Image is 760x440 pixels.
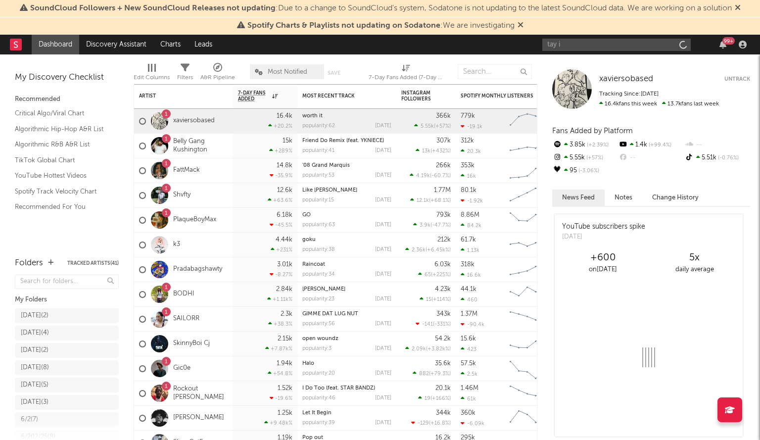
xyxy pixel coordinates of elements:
[405,246,451,253] div: ( )
[21,379,48,391] div: [DATE] ( 5 )
[684,151,750,164] div: 5.51k
[435,385,451,391] div: 20.1k
[302,420,335,426] div: popularity: 39
[419,371,429,377] span: 882
[432,223,449,228] span: -47.7 %
[461,321,484,328] div: -90.4k
[134,72,170,84] div: Edit Columns
[278,336,292,342] div: 2.15k
[270,172,292,179] div: -35.9 %
[375,247,391,252] div: [DATE]
[173,138,228,154] a: Belly Gang Kushington
[435,124,449,129] span: +57 %
[302,93,377,99] div: Most Recent Track
[410,172,451,179] div: ( )
[67,261,119,266] button: Tracked Artists(41)
[505,406,550,431] svg: Chart title
[369,59,443,88] div: 7-Day Fans Added (7-Day Fans Added)
[278,385,292,391] div: 1.52k
[302,237,316,243] a: goku
[270,395,292,401] div: -19.6 %
[505,356,550,381] svg: Chart title
[277,360,292,367] div: 1.94k
[302,262,325,267] a: Raincoat
[375,296,391,302] div: [DATE]
[264,420,292,426] div: +9.48k %
[461,247,479,253] div: 1.13k
[505,109,550,134] svg: Chart title
[557,252,649,264] div: +600
[436,311,451,317] div: 343k
[21,362,49,374] div: [DATE] ( 8 )
[15,108,109,119] a: Critical Algo/Viral Chart
[412,247,426,253] span: 2.36k
[599,101,657,107] span: 16.4k fans this week
[302,173,334,178] div: popularity: 53
[461,420,484,427] div: -6.09k
[412,346,426,352] span: 2.09k
[461,371,477,377] div: 2.5k
[302,197,334,203] div: popularity: 15
[302,311,391,317] div: GIMME DAT LUG NUT
[461,197,483,204] div: -1.92k
[434,261,451,268] div: 6.03k
[416,147,451,154] div: ( )
[139,93,213,99] div: Artist
[302,188,357,193] a: Like [PERSON_NAME]
[302,336,391,342] div: open woundz
[461,187,476,194] div: 80.1k
[302,410,391,416] div: Let It Begin
[15,395,119,410] a: [DATE](3)
[173,265,222,274] a: Pradabagshawty
[302,247,335,252] div: popularity: 38
[265,345,292,352] div: +7.87k %
[21,414,38,426] div: 6/2 ( 7 )
[461,93,535,99] div: Spotify Monthly Listeners
[461,286,476,293] div: 44.1k
[268,321,292,327] div: +38.3 %
[173,117,215,125] a: xaviersobased
[649,252,740,264] div: 5 x
[173,166,200,175] a: FattMack
[302,311,358,317] a: GIMME DAT LUG NUT
[434,322,449,327] span: -331 %
[277,261,292,268] div: 3.01k
[200,72,235,84] div: A&R Pipeline
[302,296,334,302] div: popularity: 23
[302,410,332,416] a: Let It Begin
[647,143,671,148] span: +99.4 %
[277,162,292,169] div: 14.8k
[302,386,391,391] div: I Do Too (feat. STAR BANDZ)
[15,412,119,427] a: 6/2(7)
[268,197,292,203] div: +63.6 %
[269,147,292,154] div: +289 %
[21,327,49,339] div: [DATE] ( 4 )
[430,421,449,426] span: +16.8 %
[432,396,449,401] span: +166 %
[173,191,190,199] a: Shvfty
[458,64,532,79] input: Search...
[422,322,433,327] span: -141
[15,170,109,181] a: YouTube Hottest Videos
[461,237,476,243] div: 61.7k
[302,287,345,292] a: [PERSON_NAME]
[277,113,292,119] div: 16.4k
[369,72,443,84] div: 7-Day Fans Added (7-Day Fans Added)
[302,237,391,243] div: goku
[268,370,292,377] div: +54.8 %
[238,90,270,102] span: 7-Day Fans Added
[461,395,476,402] div: 61k
[436,138,451,144] div: 307k
[722,37,735,45] div: 99 +
[505,183,550,208] svg: Chart title
[21,396,48,408] div: [DATE] ( 3 )
[461,173,476,179] div: 16k
[719,41,726,49] button: 99+
[302,346,332,351] div: popularity: 3
[461,296,477,303] div: 460
[425,396,430,401] span: 19
[461,138,474,144] div: 312k
[505,158,550,183] svg: Chart title
[375,222,391,228] div: [DATE]
[302,361,314,366] a: Halo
